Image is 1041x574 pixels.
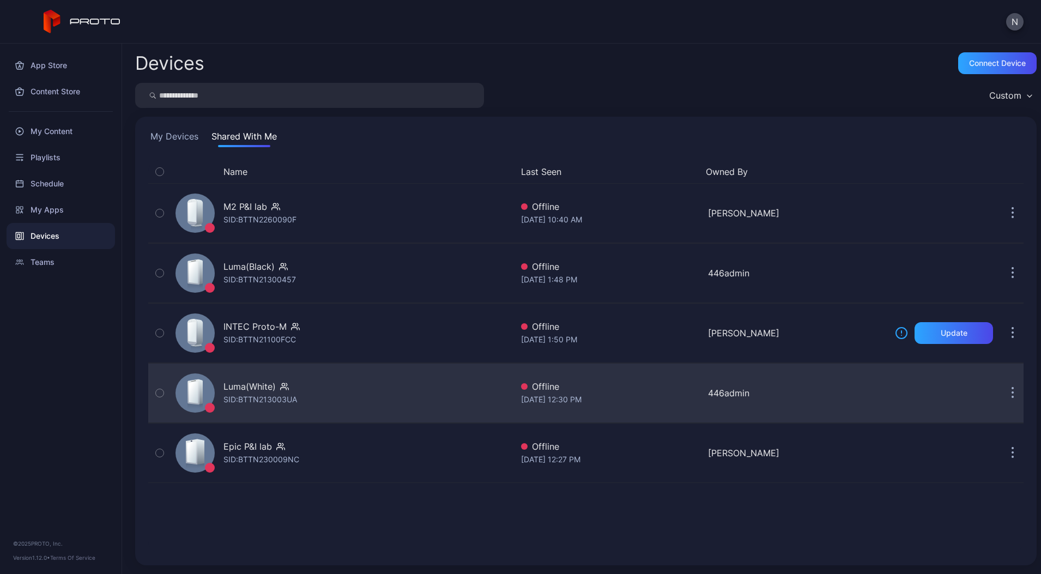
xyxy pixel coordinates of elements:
div: Luma(White) [223,380,276,393]
button: Name [223,165,247,178]
div: Update [941,329,967,337]
div: [DATE] 1:50 PM [521,333,699,346]
div: Offline [521,320,699,333]
button: Shared With Me [209,130,279,147]
div: [PERSON_NAME] [708,207,886,220]
h2: Devices [135,53,204,73]
div: Luma(Black) [223,260,275,273]
div: SID: BTTN21100FCC [223,333,296,346]
a: Schedule [7,171,115,197]
div: Offline [521,260,699,273]
div: Connect device [969,59,1026,68]
button: Connect device [958,52,1037,74]
button: Owned By [706,165,882,178]
button: Last Seen [521,165,697,178]
div: © 2025 PROTO, Inc. [13,539,108,548]
a: Playlists [7,144,115,171]
div: Offline [521,440,699,453]
div: 446admin [708,267,886,280]
div: SID: BTTN21300457 [223,273,296,286]
button: N [1006,13,1024,31]
span: Version 1.12.0 • [13,554,50,561]
div: Update Device [891,165,989,178]
div: [PERSON_NAME] [708,446,886,460]
div: SID: BTTN213003UA [223,393,297,406]
a: My Content [7,118,115,144]
div: Offline [521,380,699,393]
button: My Devices [148,130,201,147]
div: [DATE] 10:40 AM [521,213,699,226]
a: Terms Of Service [50,554,95,561]
div: SID: BTTN230009NC [223,453,299,466]
div: 446admin [708,386,886,400]
div: INTEC Proto-M [223,320,287,333]
a: Teams [7,249,115,275]
div: Epic P&I lab [223,440,272,453]
div: [DATE] 1:48 PM [521,273,699,286]
a: App Store [7,52,115,78]
a: Content Store [7,78,115,105]
div: SID: BTTN2260090F [223,213,296,226]
div: Custom [989,90,1021,101]
div: [DATE] 12:27 PM [521,453,699,466]
div: Offline [521,200,699,213]
div: [PERSON_NAME] [708,327,886,340]
a: My Apps [7,197,115,223]
div: M2 P&I lab [223,200,267,213]
div: Options [1002,165,1024,178]
div: [DATE] 12:30 PM [521,393,699,406]
a: Devices [7,223,115,249]
button: Custom [984,83,1037,108]
button: Update [915,322,993,344]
